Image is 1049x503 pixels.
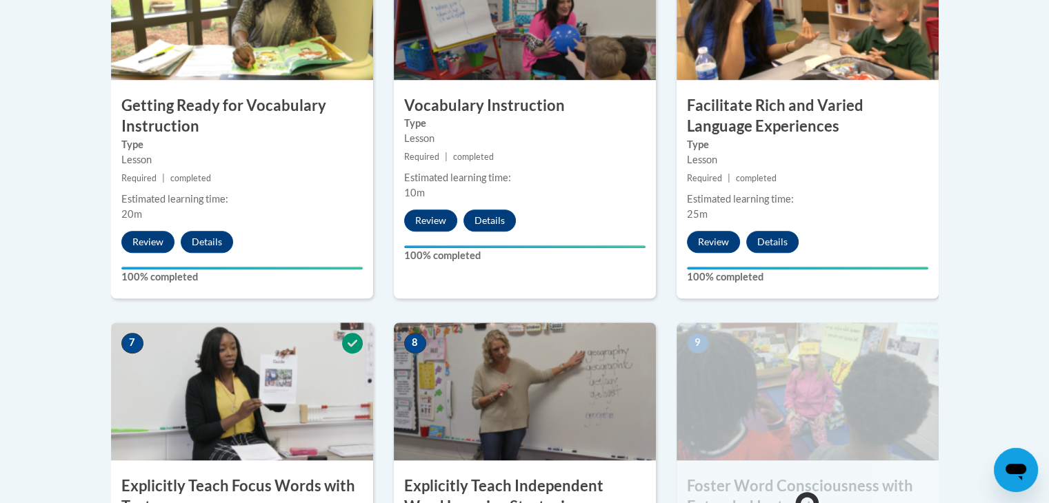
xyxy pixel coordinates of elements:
[121,267,363,269] div: Your progress
[111,95,373,138] h3: Getting Ready for Vocabulary Instruction
[677,322,939,460] img: Course Image
[994,448,1038,492] iframe: Button to launch messaging window
[687,269,928,285] label: 100% completed
[736,173,777,183] span: completed
[121,208,142,220] span: 20m
[404,116,646,131] label: Type
[111,322,373,460] img: Course Image
[687,267,928,269] div: Your progress
[162,173,165,183] span: |
[181,231,233,253] button: Details
[404,187,425,198] span: 10m
[687,231,740,253] button: Review
[121,269,363,285] label: 100% completed
[404,248,646,263] label: 100% completed
[746,231,799,253] button: Details
[687,152,928,167] div: Lesson
[121,173,157,183] span: Required
[687,208,708,220] span: 25m
[463,209,516,232] button: Details
[404,245,646,248] div: Your progress
[121,333,143,353] span: 7
[121,137,363,152] label: Type
[687,137,928,152] label: Type
[687,173,722,183] span: Required
[404,170,646,185] div: Estimated learning time:
[404,152,439,162] span: Required
[404,209,457,232] button: Review
[394,322,656,460] img: Course Image
[170,173,211,183] span: completed
[687,333,709,353] span: 9
[453,152,494,162] span: completed
[677,95,939,138] h3: Facilitate Rich and Varied Language Experiences
[404,131,646,146] div: Lesson
[687,192,928,207] div: Estimated learning time:
[121,152,363,167] div: Lesson
[121,192,363,207] div: Estimated learning time:
[394,95,656,116] h3: Vocabulary Instruction
[404,333,426,353] span: 8
[445,152,448,162] span: |
[121,231,174,253] button: Review
[728,173,730,183] span: |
